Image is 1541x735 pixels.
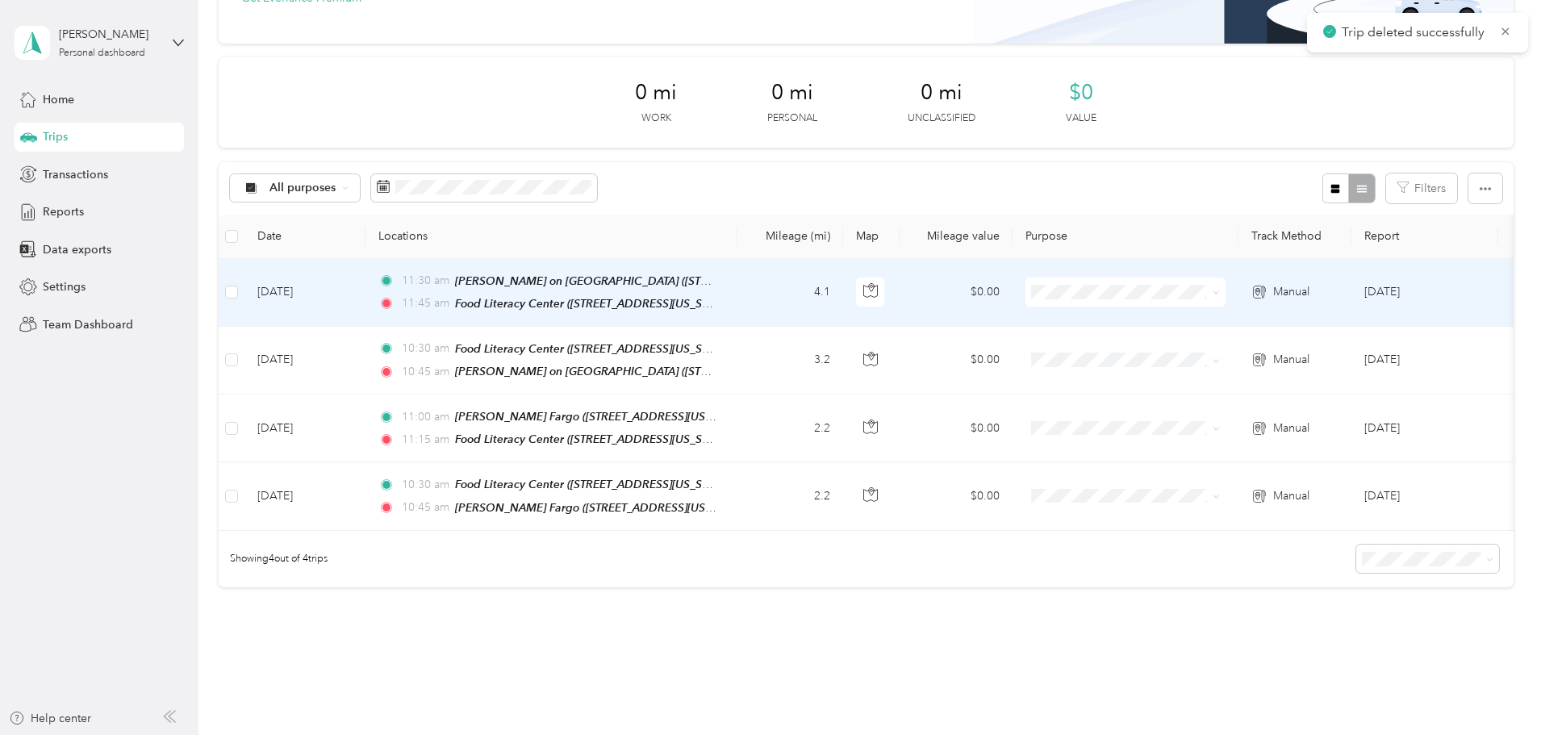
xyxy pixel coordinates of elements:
div: [PERSON_NAME] [59,26,160,43]
td: $0.00 [900,462,1013,530]
td: 3.2 [737,327,843,395]
td: 2.2 [737,395,843,462]
span: All purposes [269,182,336,194]
span: Manual [1273,351,1309,369]
span: Data exports [43,241,111,258]
span: [PERSON_NAME] Fargo ([STREET_ADDRESS][US_STATE]) [455,410,747,424]
span: Home [43,91,74,108]
span: Food Literacy Center ([STREET_ADDRESS][US_STATE]) [455,478,732,491]
span: Transactions [43,166,108,183]
span: [PERSON_NAME] Fargo ([STREET_ADDRESS][US_STATE]) [455,501,747,515]
iframe: Everlance-gr Chat Button Frame [1451,645,1541,735]
td: Jul 2025 [1351,259,1498,327]
div: Personal dashboard [59,48,145,58]
span: 11:15 am [402,431,448,449]
span: 10:45 am [402,499,448,516]
p: Trip deleted successfully [1342,23,1488,43]
td: Jul 2025 [1351,395,1498,462]
span: Food Literacy Center ([STREET_ADDRESS][US_STATE]) [455,432,732,446]
span: 0 mi [635,80,677,106]
th: Track Method [1238,215,1351,259]
span: $0 [1069,80,1093,106]
p: Unclassified [908,111,975,126]
button: Filters [1386,173,1457,203]
span: Food Literacy Center ([STREET_ADDRESS][US_STATE]) [455,342,732,356]
p: Work [641,111,671,126]
td: 4.1 [737,259,843,327]
span: Manual [1273,420,1309,437]
span: Reports [43,203,84,220]
td: Jul 2025 [1351,462,1498,530]
span: [PERSON_NAME] on [GEOGRAPHIC_DATA] ([STREET_ADDRESS][US_STATE]) [455,274,846,288]
span: Trips [43,128,68,145]
span: Settings [43,278,86,295]
span: 0 mi [771,80,813,106]
td: $0.00 [900,327,1013,395]
span: [PERSON_NAME] on [GEOGRAPHIC_DATA] ([STREET_ADDRESS][US_STATE]) [455,365,846,378]
span: Manual [1273,283,1309,301]
th: Mileage (mi) [737,215,843,259]
th: Map [843,215,900,259]
span: Manual [1273,487,1309,505]
span: 10:45 am [402,363,448,381]
td: $0.00 [900,259,1013,327]
th: Date [244,215,365,259]
span: 0 mi [921,80,963,106]
td: [DATE] [244,462,365,530]
span: 11:00 am [402,408,448,426]
span: Team Dashboard [43,316,133,333]
span: 11:45 am [402,294,448,312]
td: $0.00 [900,395,1013,462]
td: 2.2 [737,462,843,530]
th: Locations [365,215,737,259]
button: Help center [9,710,91,727]
th: Mileage value [900,215,1013,259]
td: [DATE] [244,395,365,462]
th: Purpose [1013,215,1238,259]
td: [DATE] [244,327,365,395]
span: Food Literacy Center ([STREET_ADDRESS][US_STATE]) [455,297,732,311]
span: 10:30 am [402,340,448,357]
th: Report [1351,215,1498,259]
p: Personal [767,111,817,126]
span: 11:30 am [402,272,448,290]
td: [DATE] [244,259,365,327]
p: Value [1066,111,1096,126]
span: 10:30 am [402,476,448,494]
td: Jul 2025 [1351,327,1498,395]
span: Showing 4 out of 4 trips [219,552,328,566]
